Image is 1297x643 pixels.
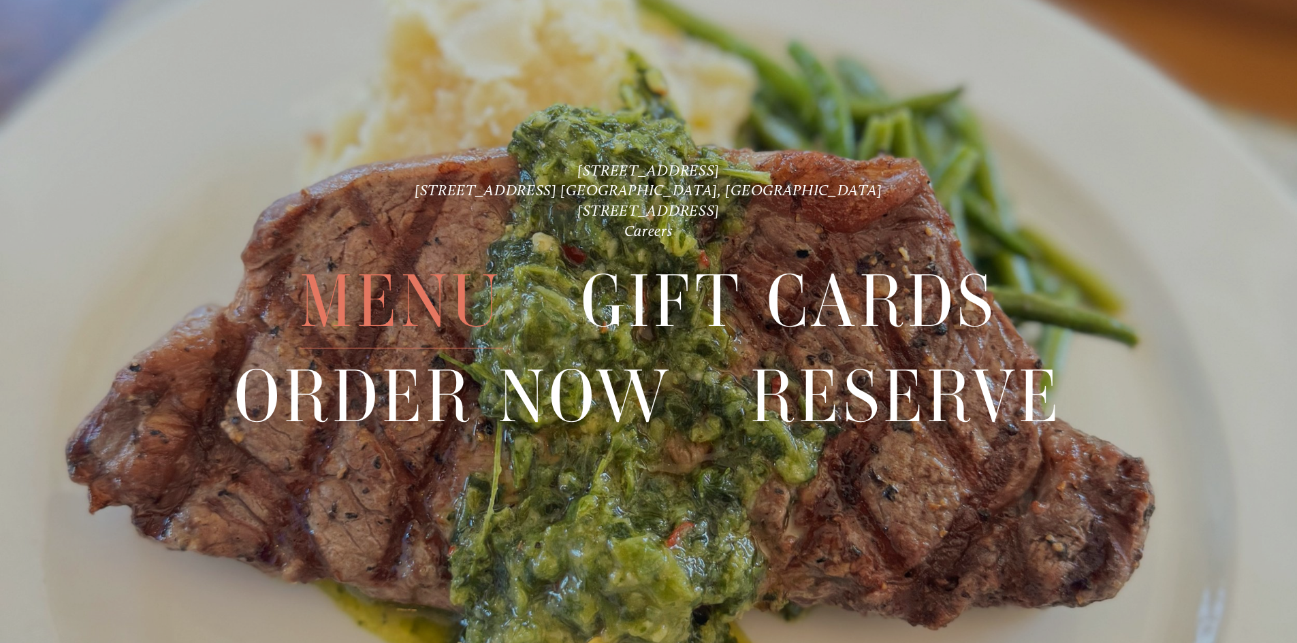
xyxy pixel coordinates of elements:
[577,201,720,220] a: [STREET_ADDRESS]
[415,181,882,199] a: [STREET_ADDRESS] [GEOGRAPHIC_DATA], [GEOGRAPHIC_DATA]
[624,222,673,240] a: Careers
[300,255,502,348] a: Menu
[234,350,672,444] span: Order Now
[750,350,1063,444] span: Reserve
[750,350,1063,443] a: Reserve
[234,350,672,443] a: Order Now
[577,161,720,180] a: [STREET_ADDRESS]
[581,255,997,348] a: Gift Cards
